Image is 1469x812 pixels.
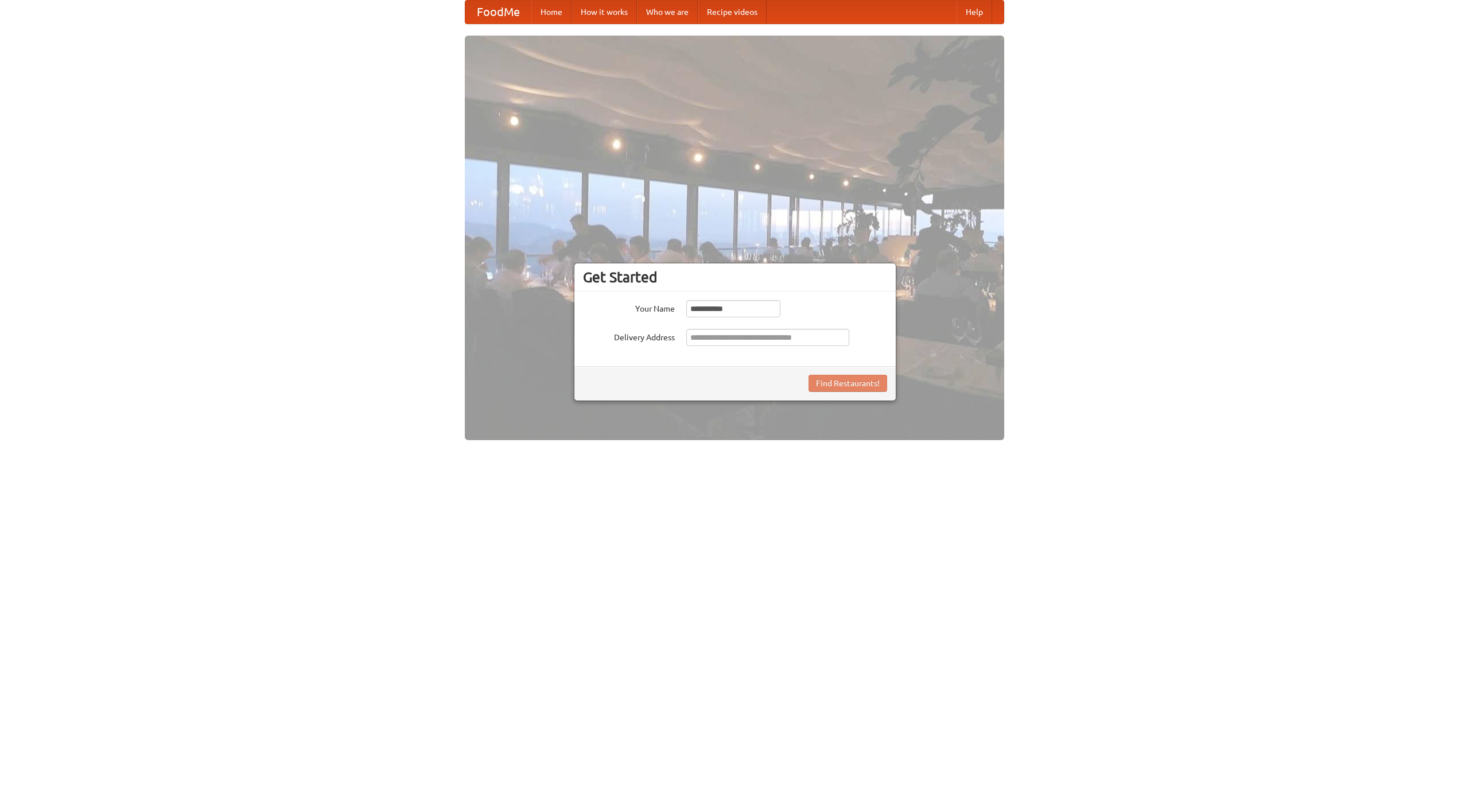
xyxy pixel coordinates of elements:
a: How it works [572,1,637,24]
button: Find Restaurants! [809,375,887,392]
h3: Get Started [583,269,887,286]
a: Help [957,1,992,24]
label: Your Name [583,300,675,314]
label: Delivery Address [583,329,675,343]
a: Home [531,1,572,24]
a: Who we are [637,1,698,24]
a: FoodMe [465,1,531,24]
a: Recipe videos [698,1,767,24]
